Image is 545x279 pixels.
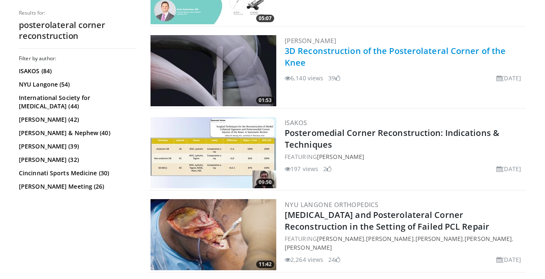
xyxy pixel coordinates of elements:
[465,235,512,243] a: [PERSON_NAME]
[285,243,332,251] a: [PERSON_NAME]
[19,67,134,75] a: ISAKOS (84)
[19,94,134,110] a: International Society for [MEDICAL_DATA] (44)
[496,255,521,264] li: [DATE]
[151,199,276,270] a: 11:42
[256,261,274,268] span: 11:42
[19,156,134,164] a: [PERSON_NAME] (32)
[366,235,413,243] a: [PERSON_NAME]
[285,152,524,161] div: FEATURING
[256,97,274,104] span: 01:53
[151,117,276,188] img: 87a9e365-3271-479a-b4dd-6761f61420fd.300x170_q85_crop-smart_upscale.jpg
[19,182,134,191] a: [PERSON_NAME] Meeting (26)
[285,118,307,127] a: ISAKOS
[285,45,506,68] a: 3D Reconstruction of the Posterolateral Corner of the Knee
[285,209,489,232] a: [MEDICAL_DATA] and Posterolateral Corner Reconstruction in the Setting of Failed PCL Repair
[285,164,318,173] li: 197 views
[285,234,524,252] div: FEATURING , , , ,
[19,80,134,89] a: NYU Langone (54)
[323,164,332,173] li: 2
[19,10,136,16] p: Results for:
[256,179,274,186] span: 09:50
[285,127,499,150] a: Posteromedial Corner Reconstruction: Indications & Techniques
[328,74,340,82] li: 39
[151,199,276,270] img: a1daae2f-5053-4992-b3c8-8d1677242aae.jpg.300x170_q85_crop-smart_upscale.jpg
[19,115,134,124] a: [PERSON_NAME] (42)
[19,129,134,137] a: [PERSON_NAME] & Nephew (40)
[328,255,340,264] li: 24
[496,164,521,173] li: [DATE]
[317,153,364,161] a: [PERSON_NAME]
[151,35,276,106] img: PE3O6Z9ojHeNSk7H4xMDoxOjBzMTt2bJ.300x170_q85_crop-smart_upscale.jpg
[415,235,463,243] a: [PERSON_NAME]
[151,35,276,106] a: 01:53
[285,255,323,264] li: 2,264 views
[285,36,336,45] a: [PERSON_NAME]
[19,55,136,62] h3: Filter by author:
[19,169,134,177] a: Cincinnati Sports Medicine (30)
[496,74,521,82] li: [DATE]
[285,200,378,209] a: NYU Langone Orthopedics
[19,20,136,41] h2: posterolateral corner reconstruction
[317,235,364,243] a: [PERSON_NAME]
[19,142,134,151] a: [PERSON_NAME] (39)
[285,74,323,82] li: 6,140 views
[256,15,274,22] span: 05:07
[151,117,276,188] a: 09:50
